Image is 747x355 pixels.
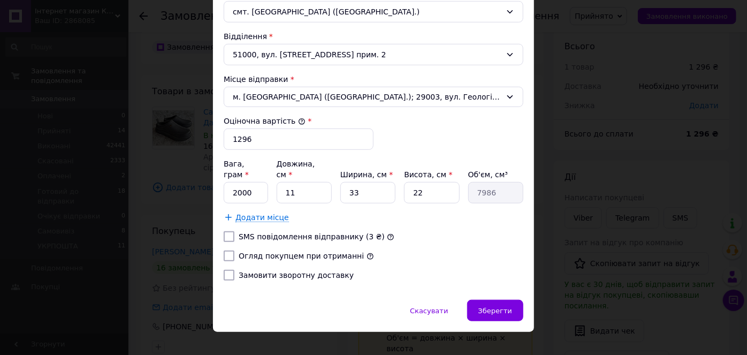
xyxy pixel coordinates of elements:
div: Місце відправки [224,74,523,85]
span: Зберегти [478,307,512,315]
label: Оціночна вартість [224,117,306,125]
div: Об'єм, см³ [468,169,523,180]
label: Огляд покупцем при отриманні [239,252,364,260]
label: SMS повідомлення відправнику (3 ₴) [239,232,385,241]
label: Замовити зворотну доставку [239,271,354,280]
div: 51000, вул. [STREET_ADDRESS] прим. 2 [224,44,523,65]
span: Скасувати [410,307,448,315]
label: Висота, см [404,170,452,179]
label: Ширина, см [340,170,393,179]
span: Додати місце [235,213,289,222]
label: Довжина, см [277,160,315,179]
div: Відділення [224,31,523,42]
span: м. [GEOGRAPHIC_DATA] ([GEOGRAPHIC_DATA].); 29003, вул. Геологів, 15 [233,92,501,102]
div: смт. [GEOGRAPHIC_DATA] ([GEOGRAPHIC_DATA].) [224,1,523,22]
label: Вага, грам [224,160,249,179]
